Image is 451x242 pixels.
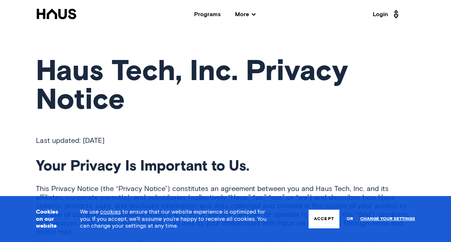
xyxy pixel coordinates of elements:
[36,136,415,145] p: Last updated: [DATE]
[36,185,415,236] p: This Privacy Notice (the “Privacy Notice”) constitutes an agreement between you and Haus Tech, In...
[360,217,415,222] a: Change your settings
[309,210,339,228] button: Accept
[36,57,415,115] h1: Haus Tech, Inc. Privacy Notice
[347,213,353,225] span: or
[36,209,62,229] h3: Cookies on our website
[80,209,267,228] span: We use to ensure that our website experience is optimized for you. If you accept, we’ll assume yo...
[100,209,121,215] a: cookies
[373,9,401,20] a: Login
[235,11,255,17] span: More
[194,11,221,17] a: Programs
[36,159,415,174] h2: Your Privacy Is Important to Us.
